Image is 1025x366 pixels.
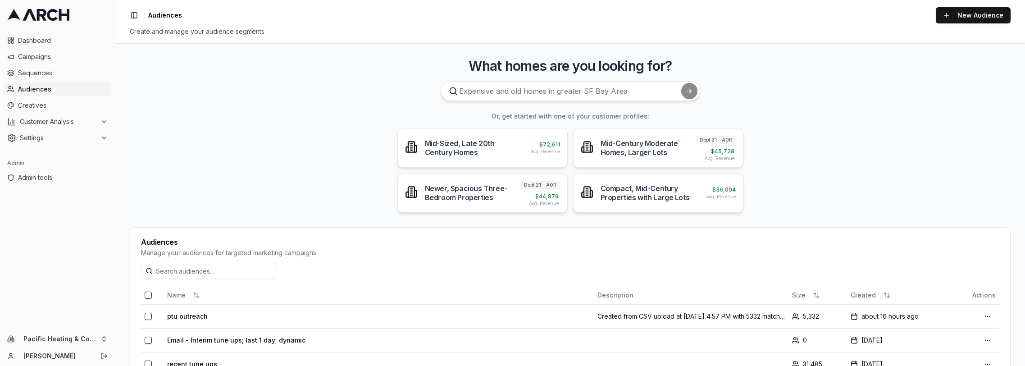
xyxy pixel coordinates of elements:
[23,352,91,361] a: [PERSON_NAME]
[539,141,560,148] span: $ 72,611
[529,200,559,207] span: Avg. Revenue
[141,238,999,246] div: Audiences
[18,69,108,78] span: Sequences
[851,336,952,345] div: [DATE]
[792,288,843,302] div: Size
[4,98,111,113] a: Creatives
[18,101,108,110] span: Creatives
[18,173,108,182] span: Admin tools
[4,114,111,129] button: Customer Analysis
[851,288,952,302] div: Created
[18,85,108,94] span: Audiences
[441,81,700,101] input: Expensive and old homes in greater SF Bay Area
[130,27,1011,36] div: Create and manage your audience segments
[130,112,1011,121] h3: Or, get started with one of your customer profiles:
[792,336,843,345] div: 0
[705,155,734,162] span: Avg. Revenue
[955,286,999,304] th: Actions
[164,304,594,328] td: ptu outreach
[601,184,699,202] div: Compact, Mid-Century Properties with Large Lots
[23,335,97,343] span: Pacific Heating & Cooling
[4,82,111,96] a: Audiences
[164,328,594,352] td: Email - Interim tune ups; last 1 day; dynamic
[18,52,108,61] span: Campaigns
[530,148,560,155] span: Avg. Revenue
[425,184,520,202] div: Newer, Spacious Three-Bedroom Properties
[851,312,952,321] div: about 16 hours ago
[148,11,182,20] nav: breadcrumb
[4,50,111,64] a: Campaigns
[711,148,734,155] span: $ 45,728
[20,117,97,126] span: Customer Analysis
[520,181,560,189] span: Dept 21 - AOR
[696,136,736,144] span: Dept 21 - AOR
[130,58,1011,74] h3: What homes are you looking for?
[141,248,999,257] div: Manage your audiences for targeted marketing campaigns
[148,11,182,20] span: Audiences
[4,33,111,48] a: Dashboard
[4,170,111,185] a: Admin tools
[4,66,111,80] a: Sequences
[4,156,111,170] div: Admin
[594,304,788,328] td: Created from CSV upload at [DATE] 4:57 PM with 5332 matched customers
[712,186,736,193] span: $ 36,004
[535,193,559,200] span: $ 44,879
[792,312,843,321] div: 5,332
[4,332,111,346] button: Pacific Heating & Cooling
[20,133,97,142] span: Settings
[98,350,110,362] button: Log out
[936,7,1011,23] a: New Audience
[141,263,276,279] input: Search audiences...
[4,131,111,145] button: Settings
[18,36,108,45] span: Dashboard
[425,139,523,157] div: Mid-Sized, Late 20th Century Homes
[706,193,736,200] span: Avg. Revenue
[601,139,696,157] div: Mid-Century Moderate Homes, Larger Lots
[167,288,590,302] div: Name
[594,286,788,304] th: Description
